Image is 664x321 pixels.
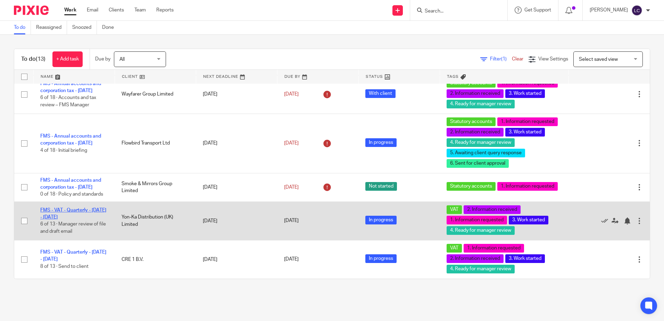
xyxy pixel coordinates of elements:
[52,51,83,67] a: + Add task
[196,75,277,114] td: [DATE]
[579,57,618,62] span: Select saved view
[14,6,49,15] img: Pixie
[490,57,512,61] span: Filter
[156,7,174,14] a: Reports
[196,201,277,240] td: [DATE]
[505,89,545,98] span: 3. Work started
[365,254,397,263] span: In progress
[590,7,628,14] p: [PERSON_NAME]
[196,173,277,201] td: [DATE]
[447,128,504,137] span: 2. Information received
[497,117,558,126] span: 1. Information requested
[464,205,521,214] span: 2. Information received
[14,21,31,34] a: To do
[284,141,299,146] span: [DATE]
[40,96,96,108] span: 6 of 18 · Accounts and tax review – FMS Manager
[447,100,515,108] span: 4. Ready for manager review
[464,244,524,253] span: 1. Information requested
[505,128,545,137] span: 3. Work started
[447,205,462,214] span: VAT
[36,21,67,34] a: Reassigned
[284,92,299,97] span: [DATE]
[40,134,101,146] a: FMS - Annual accounts and corporation tax - [DATE]
[284,185,299,190] span: [DATE]
[40,264,89,269] span: 8 of 13 · Send to client
[505,254,545,263] span: 3. Work started
[447,138,515,147] span: 4. Ready for manager review
[109,7,124,14] a: Clients
[447,182,496,191] span: Statutory accounts
[40,192,103,197] span: 0 of 18 · Policy and standards
[365,182,397,191] span: Not started
[501,57,507,61] span: (1)
[115,240,196,279] td: CRE 1 B.V.
[497,182,558,191] span: 1. Information requested
[447,244,462,253] span: VAT
[102,21,119,34] a: Done
[447,149,525,157] span: 5. Awaiting client query response
[40,208,106,220] a: FMS - VAT - Quarterly - [DATE] - [DATE]
[64,7,76,14] a: Work
[538,57,568,61] span: View Settings
[115,75,196,114] td: Wayfarer Group Limited
[95,56,110,63] p: Due by
[21,56,45,63] h1: To do
[365,89,396,98] span: With client
[196,240,277,279] td: [DATE]
[512,57,523,61] a: Clear
[447,254,504,263] span: 2. Information received
[134,7,146,14] a: Team
[284,257,299,262] span: [DATE]
[40,148,87,153] span: 4 of 18 · Initial briefing
[447,265,515,273] span: 4. Ready for manager review
[365,216,397,224] span: In progress
[509,216,548,224] span: 3. Work started
[40,178,101,190] a: FMS - Annual accounts and corporation tax - [DATE]
[447,117,496,126] span: Statutory accounts
[424,8,487,15] input: Search
[524,8,551,13] span: Get Support
[40,222,106,234] span: 6 of 13 · Manager review of file and draft email
[119,57,125,62] span: All
[447,226,515,235] span: 4. Ready for manager review
[447,75,459,79] span: Tags
[72,21,97,34] a: Snoozed
[115,114,196,173] td: Flowbird Transport Ltd
[40,81,101,93] a: FMS - Annual accounts and corporation tax - [DATE]
[447,216,507,224] span: 1. Information requested
[40,250,106,262] a: FMS - VAT - Quarterly - [DATE] - [DATE]
[36,56,45,62] span: (13)
[365,138,397,147] span: In progress
[115,173,196,201] td: Smoke & Mirrors Group Limited
[87,7,98,14] a: Email
[284,219,299,223] span: [DATE]
[631,5,642,16] img: svg%3E
[447,89,504,98] span: 2. Information received
[196,114,277,173] td: [DATE]
[115,201,196,240] td: Yon-Ka Distribution (UK) Limited
[601,217,612,224] a: Mark as done
[447,159,509,168] span: 6. Sent for client approval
